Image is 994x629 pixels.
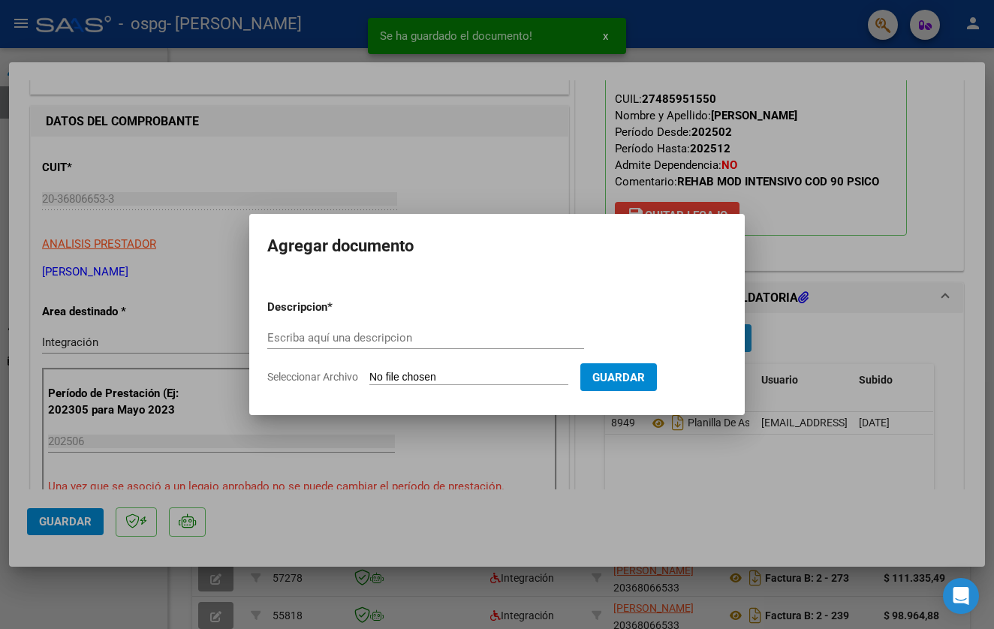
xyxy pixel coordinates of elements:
button: Guardar [580,363,657,391]
h2: Agregar documento [267,232,727,260]
p: Descripcion [267,299,405,316]
span: Guardar [592,371,645,384]
div: Open Intercom Messenger [943,578,979,614]
span: Seleccionar Archivo [267,371,358,383]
